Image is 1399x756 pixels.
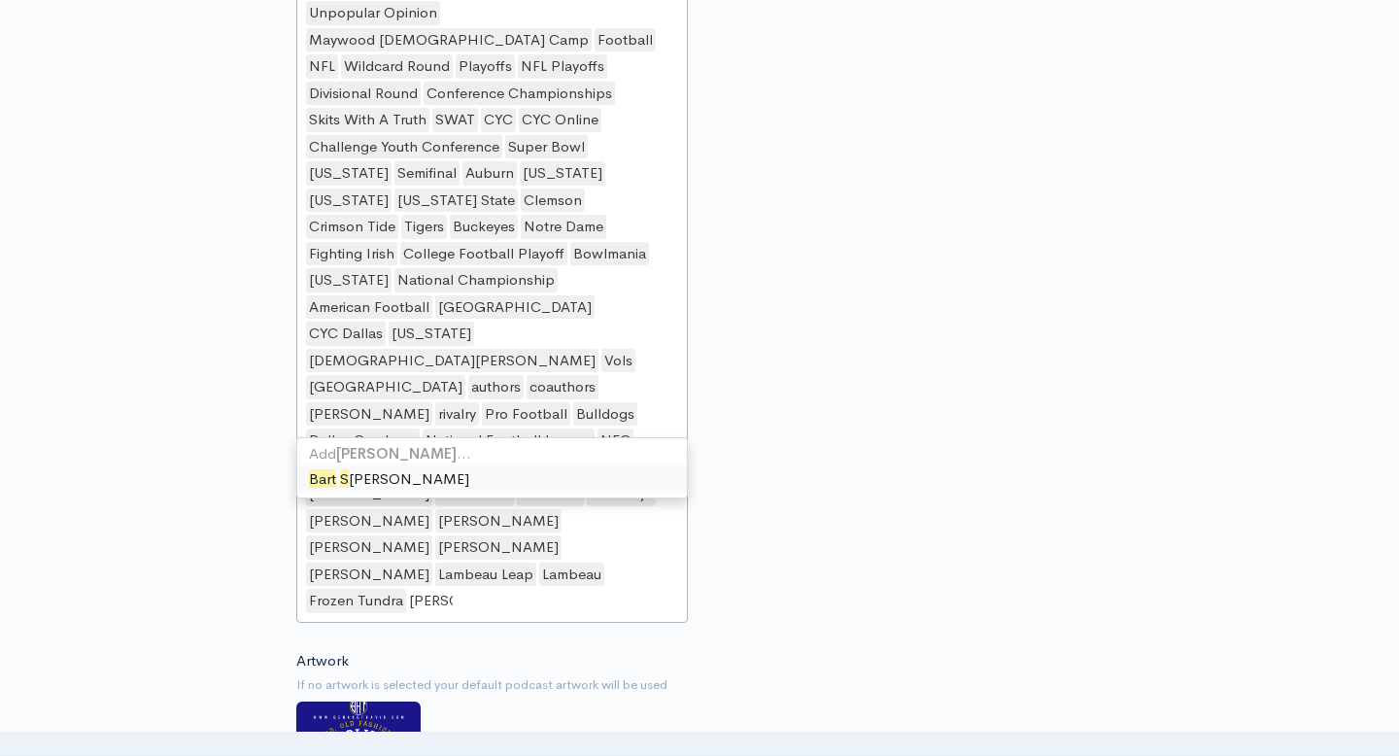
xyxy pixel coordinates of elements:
div: [PERSON_NAME] [306,535,432,560]
div: American Football [306,295,432,320]
div: Challenge Youth Conference [306,135,502,159]
div: Fighting Irish [306,242,397,266]
div: Dallas Cowboys [306,429,420,453]
small: If no artwork is selected your default podcast artwork will be used [296,675,1104,695]
div: CYC Online [519,108,601,132]
div: Bowlmania [570,242,649,266]
div: [US_STATE] [306,268,392,292]
div: Auburn [462,161,517,186]
div: [PERSON_NAME] [435,535,562,560]
div: Super Bowl [505,135,588,159]
div: Frozen Tundra [306,589,406,613]
div: Bulldogs [573,402,637,427]
strong: [PERSON_NAME] [336,444,457,463]
div: Divisional Round [306,82,421,106]
div: [DEMOGRAPHIC_DATA][PERSON_NAME] [306,349,598,373]
div: [PERSON_NAME] [435,509,562,533]
div: [GEOGRAPHIC_DATA] [306,375,465,399]
div: Clemson [521,189,585,213]
div: coauthors [527,375,598,399]
span: Bart [309,469,336,488]
div: [PERSON_NAME] [306,563,432,587]
div: NFC [597,429,633,453]
div: Football [595,28,656,52]
div: NFL [306,54,338,79]
div: College Football Playoff [400,242,567,266]
div: Pro Football [482,402,570,427]
div: [US_STATE] [520,161,605,186]
div: Vols [601,349,635,373]
div: SWAT [432,108,478,132]
div: authors [468,375,524,399]
div: Lambeau [539,563,604,587]
div: Add … [297,443,688,465]
div: NFL Playoffs [518,54,607,79]
div: National Football League [423,429,595,453]
div: Unpopular Opinion [306,1,440,25]
div: Buckeyes [450,215,518,239]
div: CYC Dallas [306,322,386,346]
div: Skits With A Truth [306,108,429,132]
div: [US_STATE] State [394,189,518,213]
div: Conference Championships [424,82,615,106]
div: Notre Dame [521,215,606,239]
div: [PERSON_NAME] [297,465,688,494]
div: [US_STATE] [306,161,392,186]
div: [US_STATE] [389,322,474,346]
div: Semifinal [394,161,460,186]
div: [PERSON_NAME] [306,509,432,533]
label: Artwork [296,650,349,672]
div: Playoffs [456,54,515,79]
span: S [340,469,349,488]
div: Wildcard Round [341,54,453,79]
div: Lambeau Leap [435,563,536,587]
div: [PERSON_NAME] [306,402,432,427]
div: National Championship [394,268,558,292]
div: Tigers [401,215,447,239]
div: CYC [481,108,516,132]
div: Crimson Tide [306,215,398,239]
div: [GEOGRAPHIC_DATA] [435,295,595,320]
div: [US_STATE] [306,189,392,213]
div: Maywood [DEMOGRAPHIC_DATA] Camp [306,28,592,52]
div: rivalry [435,402,479,427]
